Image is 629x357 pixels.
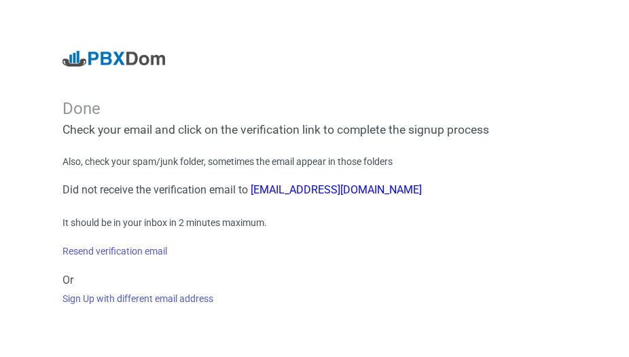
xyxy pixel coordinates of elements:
[251,183,422,196] font: [EMAIL_ADDRESS][DOMAIN_NAME]
[62,293,213,304] a: Sign Up with different email address
[62,246,167,257] a: Resend verification email
[62,155,567,306] div: Also, check your spam/junk folder, sometimes the email appear in those folders It should be in yo...
[62,99,567,119] div: Done
[62,274,567,286] h6: Or
[62,123,489,136] span: Check your email and click on the verification link to complete the signup process
[62,183,567,196] h6: Did not receive the verification email to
